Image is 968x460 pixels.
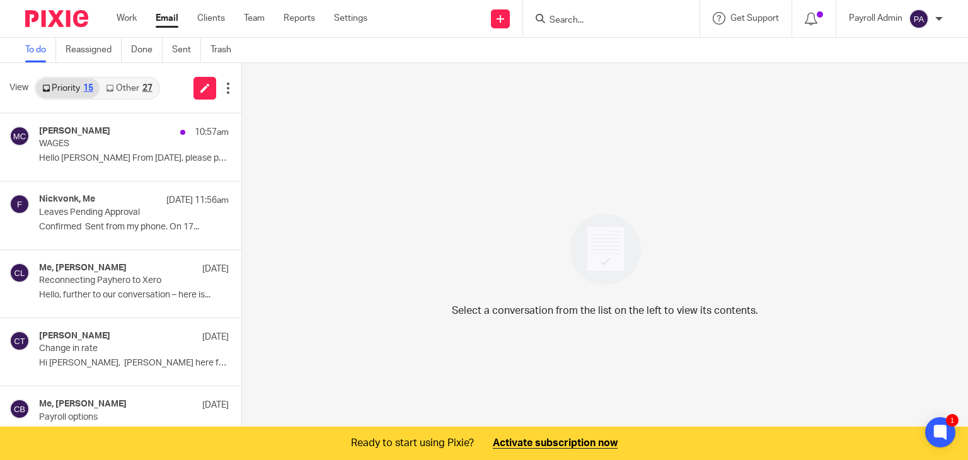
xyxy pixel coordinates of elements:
p: 10:57am [195,126,229,139]
div: 27 [142,84,153,93]
img: svg%3E [9,126,30,146]
a: Email [156,12,178,25]
h4: Nickvonk, Me [39,194,95,205]
p: [DATE] [202,399,229,411]
p: [DATE] [202,263,229,275]
img: svg%3E [9,399,30,419]
img: Pixie [25,10,88,27]
a: To do [25,38,56,62]
a: Priority15 [36,78,100,98]
h4: [PERSON_NAME] [39,331,110,342]
a: Sent [172,38,201,62]
a: Trash [210,38,241,62]
p: Confirmed Sent from my phone. On 17... [39,222,229,233]
p: [DATE] [202,331,229,343]
h4: Me, [PERSON_NAME] [39,263,127,273]
a: Done [131,38,163,62]
a: Reports [284,12,315,25]
a: Team [244,12,265,25]
p: Hello [PERSON_NAME] From [DATE], please pay the... [39,153,229,164]
p: Leaves Pending Approval [39,207,191,218]
a: Other27 [100,78,158,98]
p: Hi [PERSON_NAME], [PERSON_NAME] here from NVK Design.... [39,358,229,369]
img: svg%3E [909,9,929,29]
div: 1 [946,414,959,427]
p: Change in rate [39,343,191,354]
p: Select a conversation from the list on the left to view its contents. [452,303,758,318]
a: Settings [334,12,367,25]
img: image [562,205,649,293]
a: Clients [197,12,225,25]
img: svg%3E [9,263,30,283]
p: [DATE] 11:56am [166,194,229,207]
p: Reconnecting Payhero to Xero [39,275,191,286]
p: WAGES [39,139,191,149]
h4: [PERSON_NAME] [39,126,110,137]
img: svg%3E [9,331,30,351]
p: Hello, further to our conversation – here is... [39,290,229,301]
a: Work [117,12,137,25]
p: Payroll options [39,412,191,423]
span: Get Support [730,14,779,23]
p: Payroll Admin [849,12,902,25]
h4: Me, [PERSON_NAME] [39,399,127,410]
span: View [9,81,28,95]
input: Search [548,15,662,26]
a: Reassigned [66,38,122,62]
div: 15 [83,84,93,93]
img: svg%3E [9,194,30,214]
